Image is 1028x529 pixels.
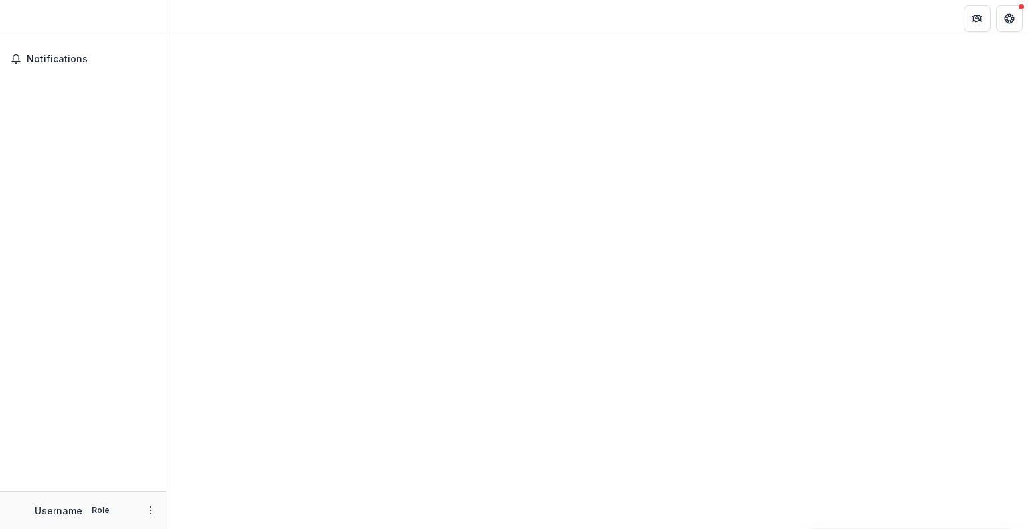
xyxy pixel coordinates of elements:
button: Partners [964,5,991,32]
p: Role [88,504,114,516]
button: Notifications [5,48,161,70]
p: Username [35,504,82,518]
button: Get Help [996,5,1023,32]
button: More [143,502,159,518]
span: Notifications [27,54,156,65]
